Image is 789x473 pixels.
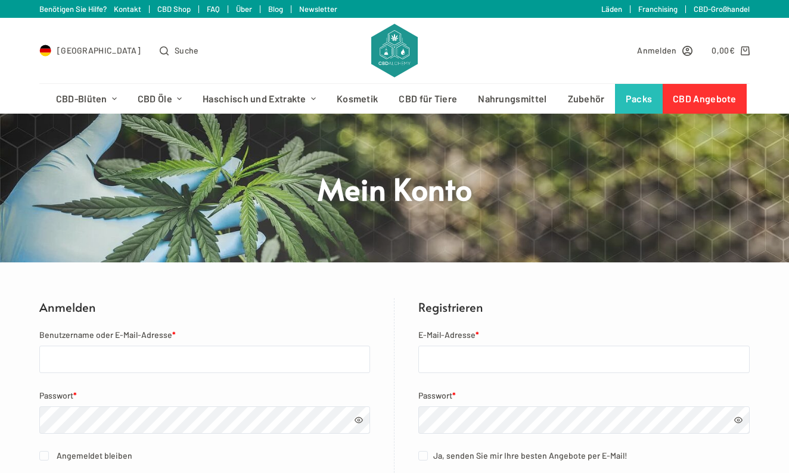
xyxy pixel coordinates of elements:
[418,298,750,316] h2: Registrieren
[418,328,750,342] label: E-Mail-Adresse
[663,84,747,114] a: CBD Angebote
[39,298,370,316] h2: Anmelden
[268,4,283,14] a: Blog
[694,4,750,14] a: CBD-Großhandel
[171,169,618,208] h1: Mein Konto
[175,43,199,57] span: Suche
[638,4,678,14] a: Franchising
[326,84,388,114] a: Kosmetik
[468,84,557,114] a: Nahrungsmittel
[601,4,622,14] a: Läden
[207,4,220,14] a: FAQ
[712,43,749,57] a: Shopping cart
[57,450,132,461] span: Angemeldet bleiben
[729,45,735,55] span: €
[39,328,370,342] label: Benutzername oder E-Mail-Adresse
[371,24,418,77] img: CBD Alchemy
[157,4,191,14] a: CBD Shop
[418,449,750,462] label: Ja, senden Sie mir Ihre besten Angebote per E-Mail!
[45,84,127,114] a: CBD-Blüten
[127,84,192,114] a: CBD Öle
[615,84,663,114] a: Packs
[557,84,615,114] a: Zubehör
[192,84,327,114] a: Haschisch und Extrakte
[39,45,51,57] img: DE Flag
[299,4,337,14] a: Newsletter
[712,45,735,55] bdi: 0,00
[236,4,252,14] a: Über
[637,43,692,57] a: Anmelden
[39,4,141,14] a: Benötigen Sie Hilfe? Kontakt
[160,43,198,57] button: Open search form
[418,451,428,461] input: Ja, senden Sie mir Ihre besten Angebote per E-Mail!
[39,451,49,461] input: Angemeldet bleiben
[637,43,676,57] span: Anmelden
[418,389,750,402] label: Passwort
[389,84,468,114] a: CBD für Tiere
[39,43,141,57] a: Select Country
[45,84,744,114] nav: Header-Menü
[57,43,141,57] span: [GEOGRAPHIC_DATA]
[39,389,370,402] label: Passwort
